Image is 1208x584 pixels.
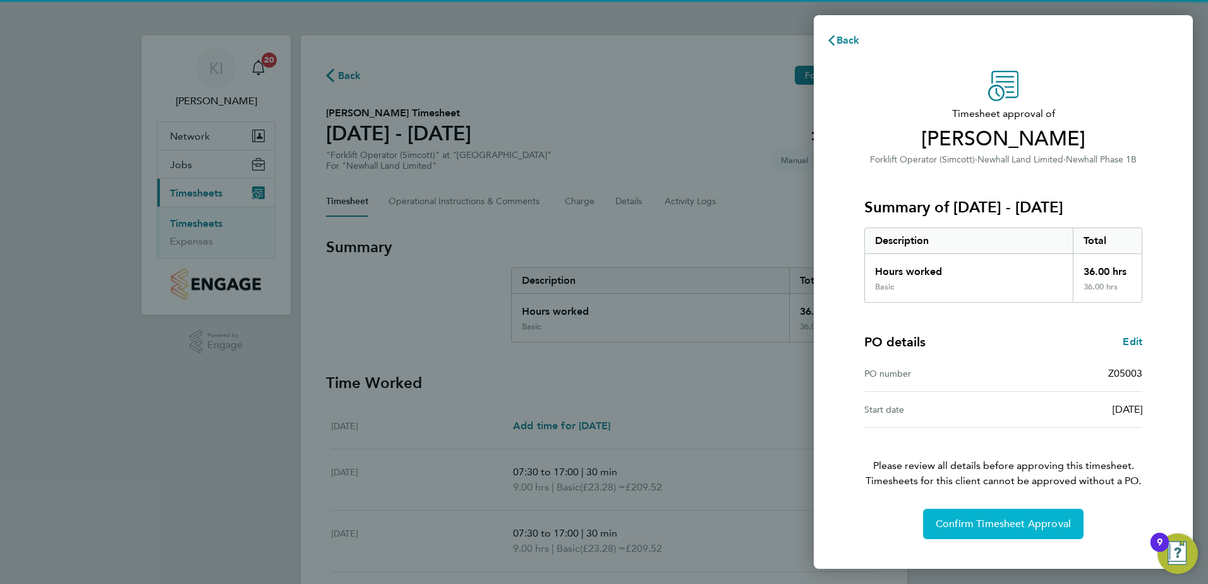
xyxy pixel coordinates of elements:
button: Open Resource Center, 9 new notifications [1157,533,1198,574]
span: Z05003 [1108,367,1142,379]
span: Back [837,34,860,46]
div: PO number [864,366,1003,381]
span: Edit [1123,336,1142,348]
span: Newhall Phase 1B [1066,154,1137,165]
div: Start date [864,402,1003,417]
span: · [975,154,977,165]
h4: PO details [864,333,926,351]
div: 9 [1157,542,1163,559]
span: [PERSON_NAME] [864,126,1142,152]
div: [DATE] [1003,402,1142,417]
span: Confirm Timesheet Approval [936,518,1071,530]
div: Summary of 25 - 31 Aug 2025 [864,228,1142,303]
p: Please review all details before approving this timesheet. [849,428,1157,489]
div: Hours worked [865,254,1073,282]
a: Edit [1123,334,1142,350]
span: Timesheet approval of [864,106,1142,121]
button: Back [814,28,873,53]
div: Description [865,228,1073,253]
span: Timesheets for this client cannot be approved without a PO. [849,473,1157,489]
div: Basic [875,282,894,292]
div: 36.00 hrs [1073,282,1142,302]
button: Confirm Timesheet Approval [923,509,1084,539]
div: 36.00 hrs [1073,254,1142,282]
div: Total [1073,228,1142,253]
span: Newhall Land Limited [977,154,1063,165]
h3: Summary of [DATE] - [DATE] [864,197,1142,217]
span: Forklift Operator (Simcott) [870,154,975,165]
span: · [1063,154,1066,165]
